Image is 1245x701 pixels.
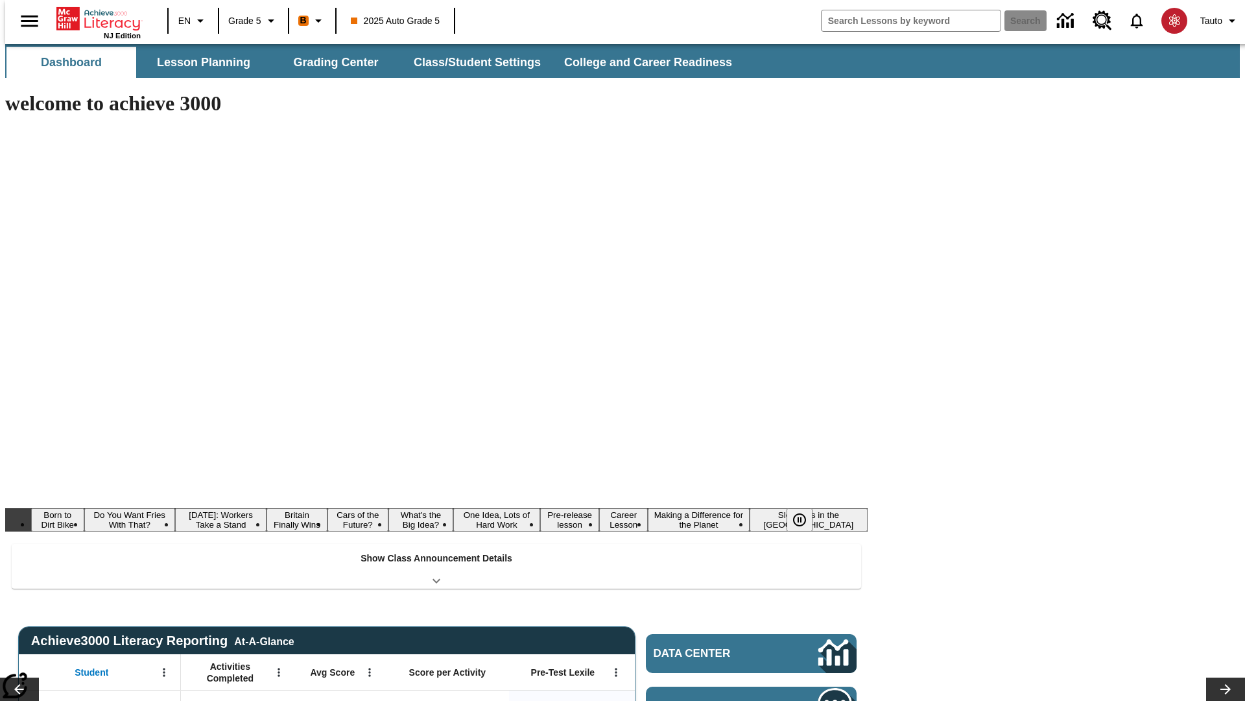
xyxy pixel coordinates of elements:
span: Achieve3000 Literacy Reporting [31,633,294,648]
input: search field [822,10,1001,31]
a: Resource Center, Will open in new tab [1085,3,1120,38]
button: Open side menu [10,2,49,40]
a: Notifications [1120,4,1154,38]
button: Slide 1 Born to Dirt Bike [31,508,84,532]
button: Slide 6 What's the Big Idea? [388,508,453,532]
button: Select a new avatar [1154,4,1195,38]
button: Pause [787,508,812,532]
button: Slide 10 Making a Difference for the Planet [648,508,750,532]
button: Grading Center [271,47,401,78]
span: Grade 5 [228,14,261,28]
button: Open Menu [269,663,289,682]
p: Show Class Announcement Details [361,552,512,565]
div: Show Class Announcement Details [12,544,861,589]
a: Data Center [646,634,857,673]
span: Tauto [1200,14,1222,28]
button: Slide 11 Sleepless in the Animal Kingdom [750,508,868,532]
span: Student [75,667,108,678]
button: Slide 8 Pre-release lesson [540,508,600,532]
button: Open Menu [606,663,626,682]
button: Lesson Planning [139,47,268,78]
h1: welcome to achieve 3000 [5,92,868,116]
button: Dashboard [6,47,136,78]
button: Boost Class color is orange. Change class color [293,9,331,32]
button: Slide 3 Labor Day: Workers Take a Stand [175,508,267,532]
button: Language: EN, Select a language [172,9,214,32]
div: At-A-Glance [234,633,294,648]
span: 2025 Auto Grade 5 [351,14,440,28]
button: Slide 7 One Idea, Lots of Hard Work [453,508,540,532]
button: Profile/Settings [1195,9,1245,32]
img: avatar image [1161,8,1187,34]
span: Score per Activity [409,667,486,678]
button: College and Career Readiness [554,47,742,78]
button: Open Menu [360,663,379,682]
button: Slide 5 Cars of the Future? [327,508,388,532]
div: Home [56,5,141,40]
button: Slide 2 Do You Want Fries With That? [84,508,175,532]
span: NJ Edition [104,32,141,40]
button: Open Menu [154,663,174,682]
button: Lesson carousel, Next [1206,678,1245,701]
span: Activities Completed [187,661,273,684]
a: Home [56,6,141,32]
button: Grade: Grade 5, Select a grade [223,9,284,32]
div: SubNavbar [5,44,1240,78]
button: Class/Student Settings [403,47,551,78]
span: Data Center [654,647,775,660]
span: Avg Score [310,667,355,678]
button: Slide 4 Britain Finally Wins [267,508,327,532]
div: SubNavbar [5,47,744,78]
a: Data Center [1049,3,1085,39]
span: EN [178,14,191,28]
div: Pause [787,508,825,532]
span: B [300,12,307,29]
button: Slide 9 Career Lesson [599,508,648,532]
span: Pre-Test Lexile [531,667,595,678]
